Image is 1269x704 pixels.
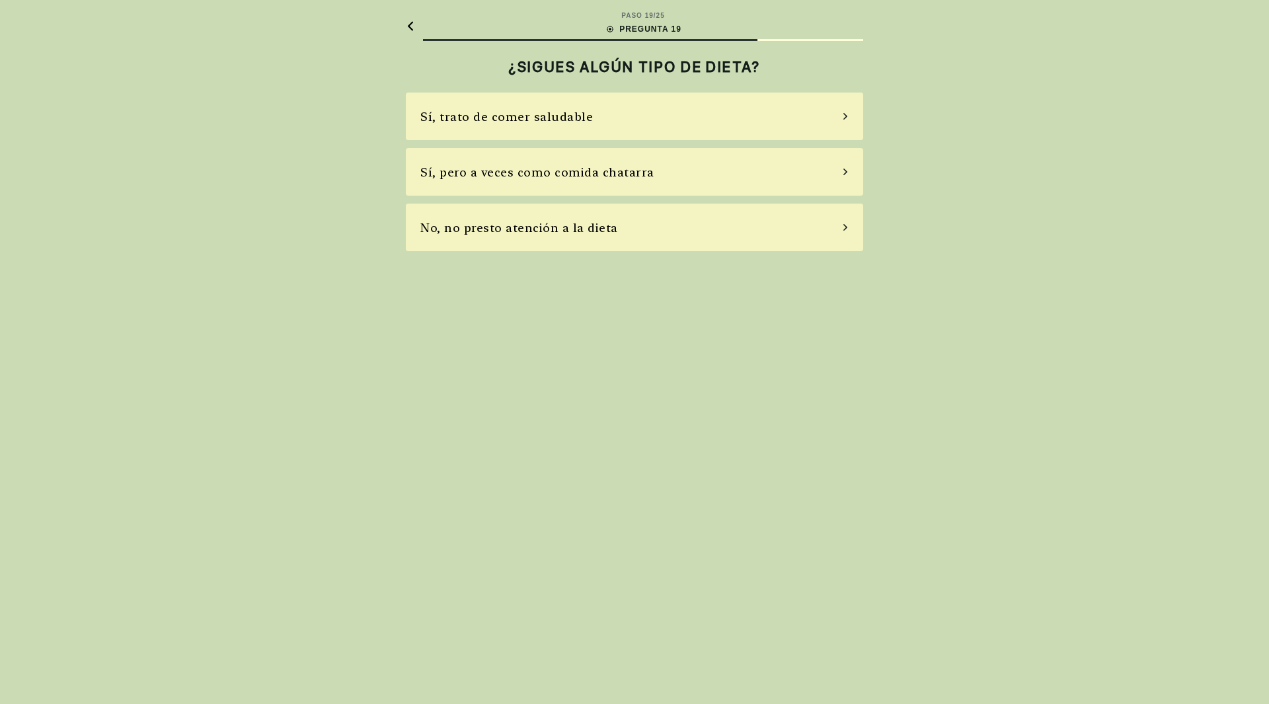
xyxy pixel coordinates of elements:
[420,163,654,181] div: Sí, pero a veces como comida chatarra
[420,108,593,126] div: Sí, trato de comer saludable
[420,219,618,237] div: No, no presto atención a la dieta
[605,23,681,35] div: PREGUNTA 19
[406,58,863,75] h2: ¿SIGUES ALGÚN TIPO DE DIETA?
[621,11,664,20] div: PASO 19 / 25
